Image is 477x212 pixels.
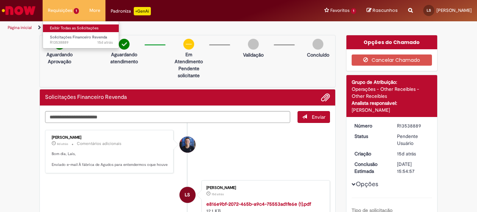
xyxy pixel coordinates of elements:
[349,150,392,157] dt: Criação
[397,150,430,157] div: 16/09/2025 10:54:53
[43,51,76,65] p: Aguardando Aprovação
[212,192,224,196] time: 16/09/2025 10:54:32
[43,34,120,46] a: Aberto R13538889 : Solicitações Financeiro Revenda
[298,111,330,123] button: Enviar
[77,141,122,147] small: Comentários adicionais
[172,51,206,65] p: Em Atendimento
[248,39,259,50] img: img-circle-grey.png
[74,8,79,14] span: 1
[1,3,37,17] img: ServiceNow
[352,86,432,100] div: Operações - Other Receibles - Other Receibles
[57,142,68,146] span: 8d atrás
[206,186,323,190] div: [PERSON_NAME]
[183,39,194,50] img: circle-minus.png
[397,151,416,157] time: 16/09/2025 10:54:53
[43,21,119,49] ul: Requisições
[427,8,431,13] span: LS
[397,151,416,157] span: 15d atrás
[52,136,168,140] div: [PERSON_NAME]
[107,51,141,65] p: Aguardando atendimento
[321,93,330,102] button: Adicionar anexos
[212,192,224,196] span: 15d atrás
[346,35,438,49] div: Opções do Chamado
[349,122,392,129] dt: Número
[57,142,68,146] time: 23/09/2025 11:46:24
[352,54,432,66] button: Cancelar Chamado
[397,161,430,175] div: [DATE] 15:54:57
[351,8,356,14] span: 1
[436,7,472,13] span: [PERSON_NAME]
[97,40,113,45] span: 15d atrás
[185,187,190,203] span: LS
[179,137,196,153] div: Wesley Wesley
[307,51,329,58] p: Concluído
[50,35,107,40] span: Solicitações Financeiro Revenda
[43,24,120,32] a: Exibir Todas as Solicitações
[312,114,325,120] span: Enviar
[206,201,311,207] a: e816e9bf-2072-465b-a9c4-75553ad1fe6e (1).pdf
[373,7,398,14] span: Rascunhos
[89,7,100,14] span: More
[313,39,323,50] img: img-circle-grey.png
[352,100,432,107] div: Analista responsável:
[48,7,72,14] span: Requisições
[134,7,151,15] p: +GenAi
[243,51,264,58] p: Validação
[349,133,392,140] dt: Status
[397,133,430,147] div: Pendente Usuário
[45,111,290,123] textarea: Digite sua mensagem aqui...
[352,107,432,114] div: [PERSON_NAME]
[349,161,392,175] dt: Conclusão Estimada
[367,7,398,14] a: Rascunhos
[50,40,113,45] span: R13538889
[8,25,32,30] a: Página inicial
[172,65,206,79] p: Pendente solicitante
[45,94,127,101] h2: Solicitações Financeiro Revenda Histórico de tíquete
[5,21,313,34] ul: Trilhas de página
[179,187,196,203] div: Lais Santana
[397,122,430,129] div: R13538889
[119,39,130,50] img: check-circle-green.png
[330,7,350,14] span: Favoritos
[352,79,432,86] div: Grupo de Atribuição:
[111,7,151,15] div: Padroniza
[52,151,168,168] p: Bom dia, Lais, Enviado e-mail À fábrica de Agudos para entendermos oque houve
